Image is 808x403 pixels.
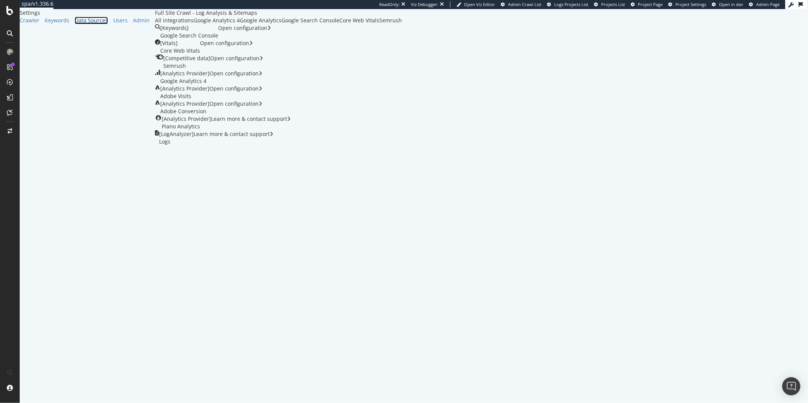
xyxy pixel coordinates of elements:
[209,85,262,100] div: Open configuration
[160,100,209,115] div: [ Analytics Provider ] Adobe Conversion
[379,2,400,8] div: ReadOnly:
[554,2,588,7] span: Logs Projects List
[210,55,263,70] div: Open configuration
[160,85,209,100] div: [ Analytics Provider ] Adobe Visits
[162,115,211,130] div: [ Analytics Provider ] Piano Analytics
[155,9,402,17] div: Full Site Crawl - Log Analysis & Sitemaps
[749,2,780,8] a: Admin Page
[160,39,200,55] div: [ Vitals ] Core Web Vitals
[155,17,194,24] div: All integrations
[547,2,588,8] a: Logs Projects List
[712,2,743,8] a: Open in dev
[211,115,291,130] div: Learn more & contact support
[675,2,706,7] span: Project Settings
[638,2,663,7] span: Project Page
[209,100,262,115] div: Open configuration
[379,17,402,24] div: Semrush
[133,17,150,24] a: Admin
[163,55,210,70] div: [ Competitive data ] Semrush
[508,2,541,7] span: Admin Crawl List
[209,70,262,85] div: Open configuration
[631,2,663,8] a: Project Page
[113,17,128,24] a: Users
[501,2,541,8] a: Admin Crawl List
[45,17,69,24] a: Keywords
[160,70,209,85] div: [ Analytics Provider ] Google Analytics 4
[411,2,438,8] div: Viz Debugger:
[240,17,281,24] div: Google Analytics
[75,17,108,24] a: Data Sources
[194,17,240,24] div: Google Analytics 4
[456,2,495,8] a: Open Viz Editor
[668,2,706,8] a: Project Settings
[339,17,379,24] div: Core Web Vitals
[159,130,194,145] div: [ LogAnalyzer ] Logs
[594,2,625,8] a: Projects List
[160,24,218,39] div: [ Keywords ] Google Search Console
[756,2,780,7] span: Admin Page
[194,130,273,145] div: Learn more & contact support
[200,39,253,55] div: Open configuration
[464,2,495,7] span: Open Viz Editor
[782,377,800,395] div: Open Intercom Messenger
[601,2,625,7] span: Projects List
[20,17,39,24] a: Crawler
[218,24,271,39] div: Open configuration
[20,9,155,17] div: Settings
[719,2,743,7] span: Open in dev
[281,17,339,24] div: Google Search Console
